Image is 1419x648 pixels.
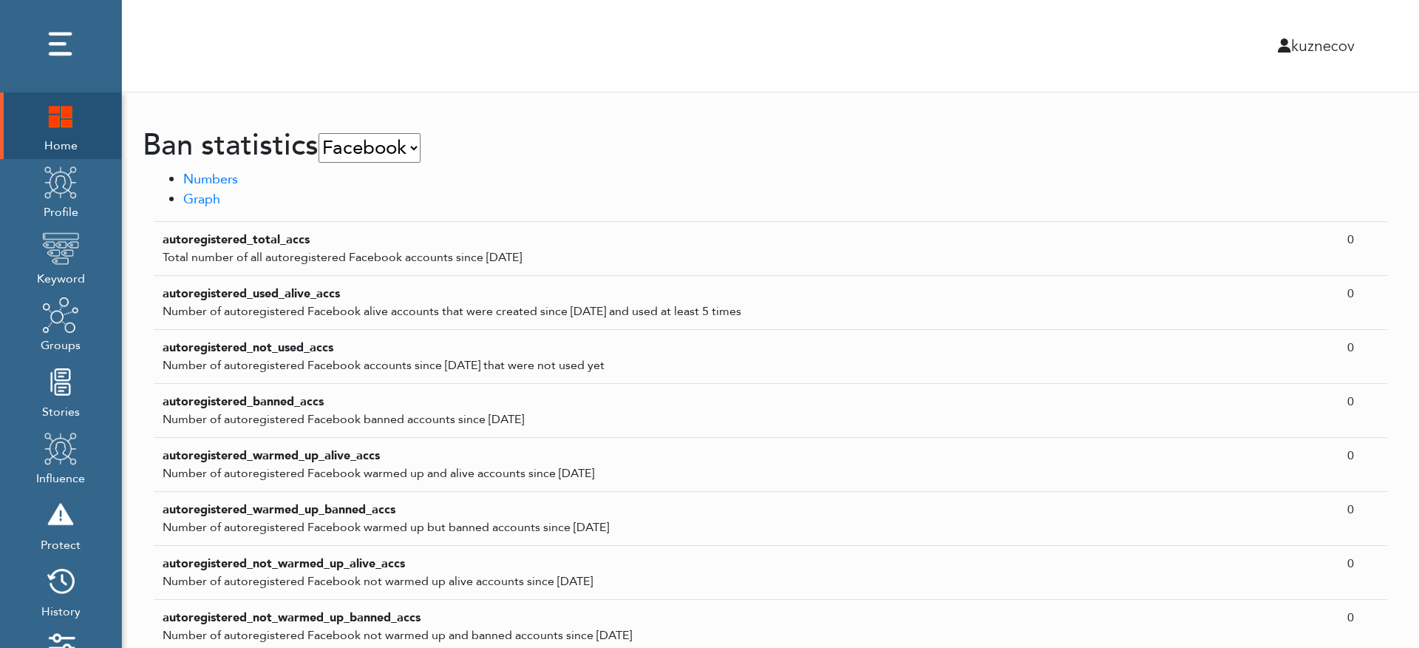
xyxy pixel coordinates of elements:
td: 0 [1338,330,1387,384]
span: Keyword [37,267,85,288]
span: Influence [36,467,85,487]
img: profile.png [42,430,79,467]
td: 0 [1338,546,1387,600]
span: History [41,600,81,621]
td: 0 [1338,384,1387,438]
span: Protect [41,533,81,554]
b: autoregistered_warmed_up_alive_accs [163,448,380,464]
img: profile.png [42,163,79,200]
td: Number of autoregistered Facebook alive accounts that were created since [DATE] and used at least... [154,276,1338,330]
b: autoregistered_not_warmed_up_banned_accs [163,610,421,626]
td: 0 [1338,438,1387,492]
b: autoregistered_not_warmed_up_alive_accs [163,556,405,572]
span: Groups [41,334,81,354]
img: keyword.png [42,230,79,267]
img: groups.png [42,297,79,334]
td: 0 [1338,276,1387,330]
span: Home [42,134,79,155]
td: Number of autoregistered Facebook not warmed up alive accounts since [DATE] [154,546,1338,600]
h1: Ban statistics [143,128,421,163]
span: Stories [42,400,80,421]
a: Graph [183,190,220,209]
td: Number of autoregistered Facebook accounts since [DATE] that were not used yet [154,330,1338,384]
img: stories.png [42,363,79,400]
td: Number of autoregistered Facebook banned accounts since [DATE] [154,384,1338,438]
b: autoregistered_not_used_accs [163,340,333,356]
img: history.png [42,563,79,600]
td: 0 [1338,222,1387,276]
img: risk.png [42,496,79,533]
td: Total number of all autoregistered Facebook accounts since [DATE] [154,222,1338,276]
td: 0 [1338,492,1387,546]
span: Profile [42,200,79,221]
div: kuznecov [738,35,1366,57]
b: autoregistered_warmed_up_banned_accs [163,502,395,518]
img: home.png [42,97,79,134]
img: dots.png [42,26,79,63]
td: Number of autoregistered Facebook warmed up and alive accounts since [DATE] [154,438,1338,492]
b: autoregistered_used_alive_accs [163,286,340,302]
b: autoregistered_total_accs [163,232,310,248]
td: Number of autoregistered Facebook warmed up but banned accounts since [DATE] [154,492,1338,546]
b: autoregistered_banned_accs [163,394,324,410]
a: Numbers [183,170,238,189]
